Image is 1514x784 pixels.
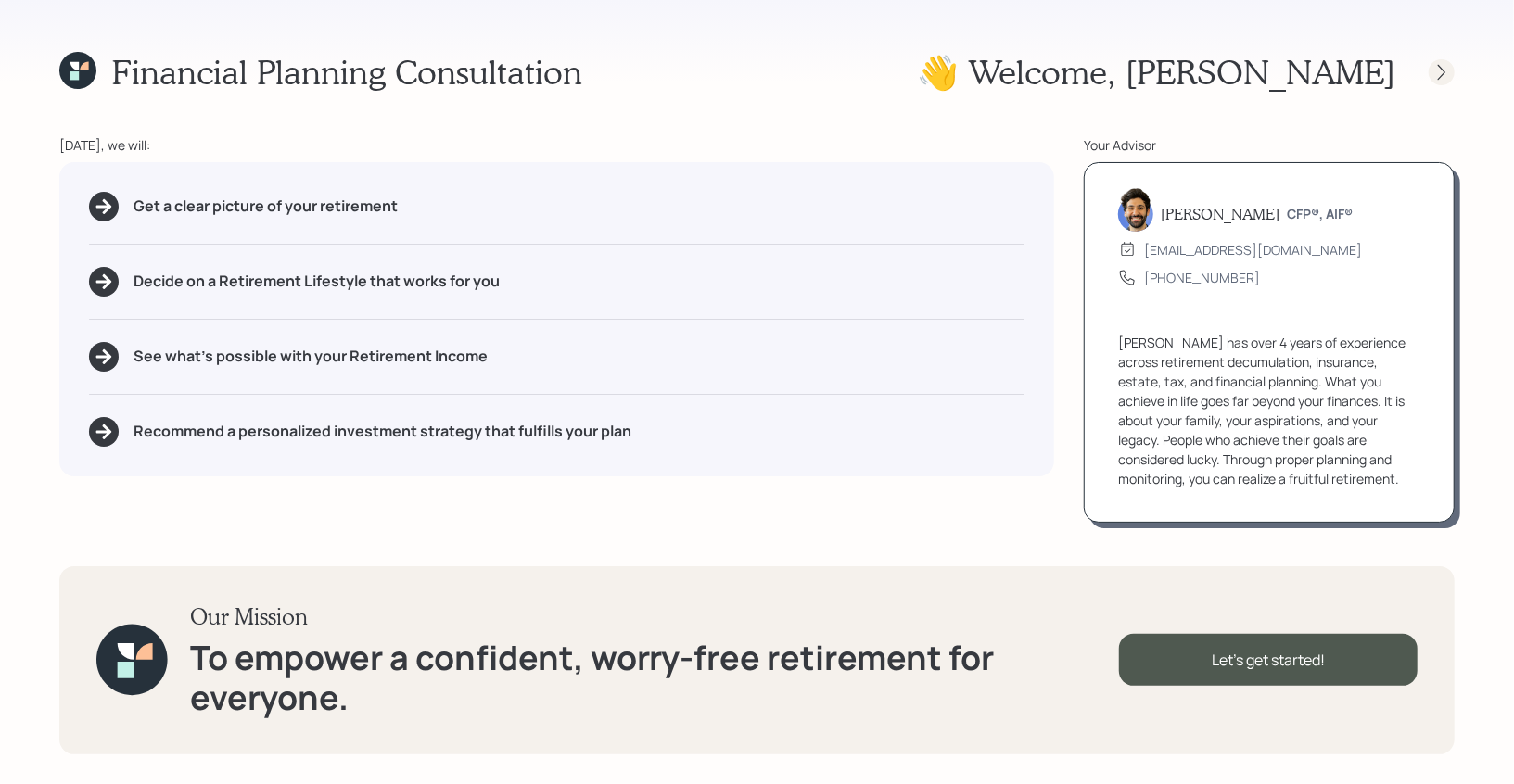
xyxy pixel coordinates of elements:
[190,603,1119,630] h3: Our Mission
[917,52,1395,92] h1: 👋 Welcome , [PERSON_NAME]
[59,135,1054,155] div: [DATE], we will:
[1144,268,1260,287] div: [PHONE_NUMBER]
[134,348,488,365] h5: See what's possible with your Retirement Income
[134,197,398,215] h5: Get a clear picture of your retirement
[1144,240,1362,259] div: [EMAIL_ADDRESS][DOMAIN_NAME]
[1084,135,1455,155] div: Your Advisor
[1118,333,1420,488] div: [PERSON_NAME] has over 4 years of experience across retirement decumulation, insurance, estate, t...
[1287,207,1353,222] h6: CFP®, AIF®
[111,52,582,92] h1: Financial Planning Consultation
[1119,634,1418,686] div: Let's get started!
[1118,187,1153,232] img: eric-schwartz-headshot.png
[134,272,500,290] h5: Decide on a Retirement Lifestyle that works for you
[1161,205,1279,222] h5: [PERSON_NAME]
[134,423,631,440] h5: Recommend a personalized investment strategy that fulfills your plan
[190,638,1119,717] h1: To empower a confident, worry-free retirement for everyone.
